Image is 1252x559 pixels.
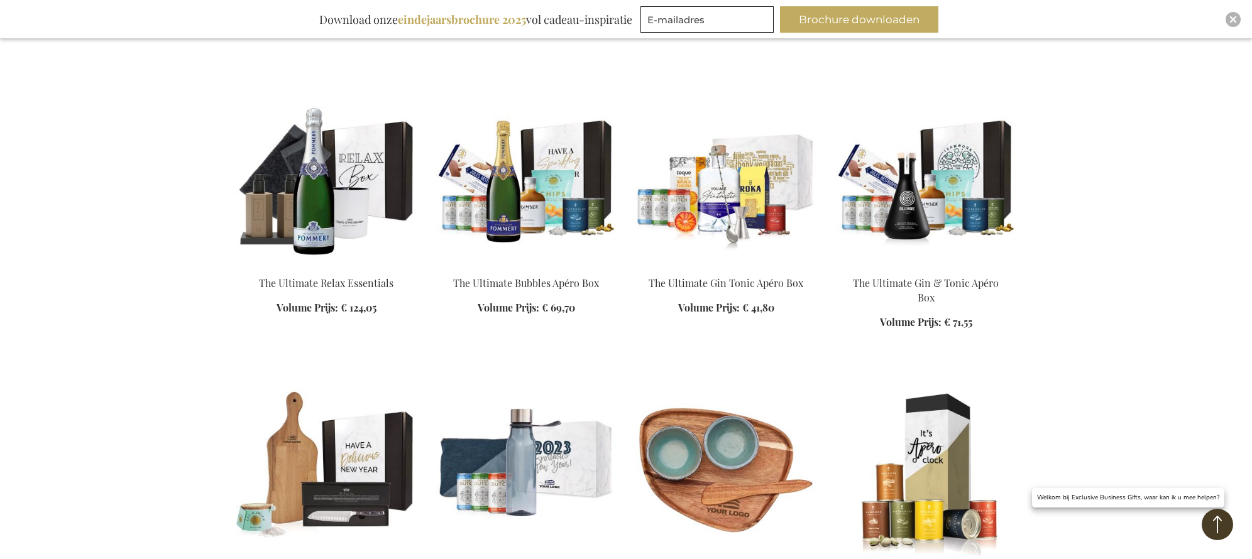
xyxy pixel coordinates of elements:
img: Gepersonaliseerde Nomimono Tapas Set [636,380,816,556]
span: Volume Prijs: [277,301,338,314]
form: marketing offers and promotions [640,6,777,36]
a: The Ultimate Gin Tonic Apéro Box [649,276,803,290]
img: The Ultimate Gin Tonic Apéro Box [636,90,816,266]
img: The Ultimate Culinary Gift Box [236,380,416,556]
img: The Ultimate Relax Essentials [236,90,416,266]
a: The Ultimate Relax Essentials [259,276,393,290]
span: € 124,05 [341,301,376,314]
span: € 71,55 [944,315,972,328]
a: The Ultimate Bubbles Apéro Box [453,276,599,290]
img: The Ultimate Bubbles Apéro Box [436,90,616,266]
a: The Ultimate Gin & Tonic Apéro Box [836,261,1016,273]
a: The Ultimate Gin & Tonic Apéro Box [853,276,999,304]
b: eindejaarsbrochure 2025 [398,12,526,27]
span: Volume Prijs: [678,301,740,314]
a: Volume Prijs: € 71,55 [880,315,972,330]
img: The Ultimate Gin & Tonic Apéro Box [836,90,1016,266]
a: Volume Prijs: € 124,05 [277,301,376,315]
span: € 69,70 [542,301,575,314]
img: The Ultimate P-Stash Gift Box [836,380,1016,556]
a: The Ultimate Relax Essentials [236,261,416,273]
span: Volume Prijs: [478,301,539,314]
img: The Ultimate Sport Box [436,380,616,556]
a: The Ultimate Bubbles Apéro Box [436,261,616,273]
input: E-mailadres [640,6,774,33]
a: Volume Prijs: € 41,80 [678,301,774,315]
div: Download onze vol cadeau-inspiratie [314,6,638,33]
div: Close [1226,12,1241,27]
span: Volume Prijs: [880,315,942,328]
a: Volume Prijs: € 69,70 [478,301,575,315]
span: € 41,80 [742,301,774,314]
a: The Ultimate Gin Tonic Apéro Box [636,261,816,273]
button: Brochure downloaden [780,6,938,33]
img: Close [1229,16,1237,23]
